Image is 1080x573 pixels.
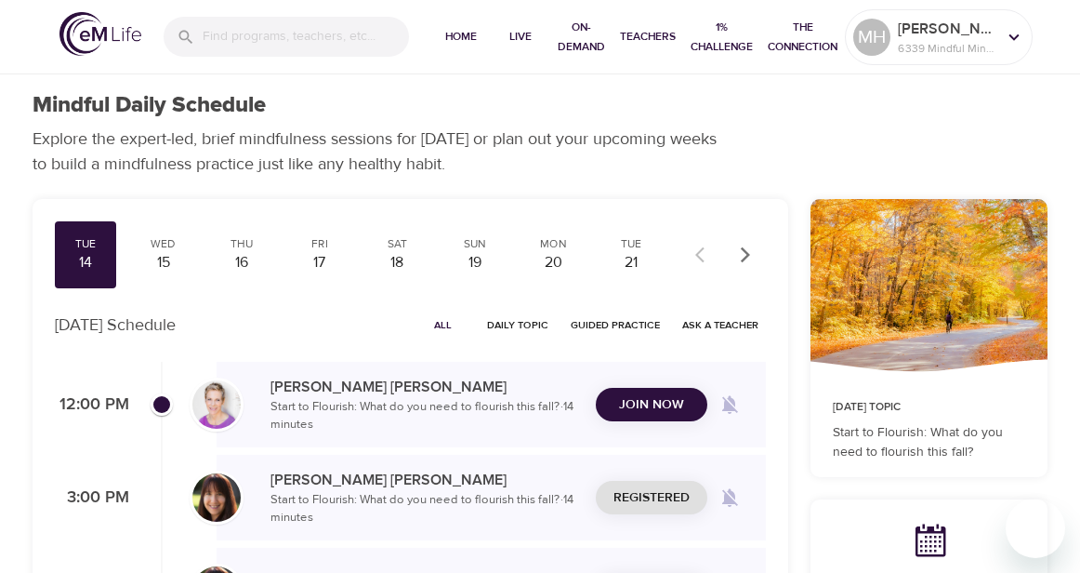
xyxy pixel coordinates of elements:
span: Remind me when a class goes live every Tuesday at 3:00 PM [707,475,752,520]
span: Home [439,27,483,47]
div: 15 [140,252,187,273]
div: 16 [218,252,265,273]
button: Registered [596,481,707,515]
img: Andrea_Lieberstein-min.jpg [192,473,241,522]
div: 21 [608,252,654,273]
button: Guided Practice [563,311,667,340]
button: Daily Topic [480,311,556,340]
div: 19 [452,252,498,273]
p: [DATE] Topic [833,399,1025,416]
p: 6339 Mindful Minutes [898,40,996,57]
img: logo [59,12,141,56]
p: Explore the expert-led, brief mindfulness sessions for [DATE] or plan out your upcoming weeks to ... [33,127,730,177]
p: [DATE] Schedule [55,313,176,338]
h1: Mindful Daily Schedule [33,92,266,119]
span: Daily Topic [487,316,548,334]
p: [PERSON_NAME] [PERSON_NAME] [270,376,581,398]
p: Start to Flourish: What do you need to flourish this fall? · 14 minutes [270,398,581,434]
input: Find programs, teachers, etc... [203,17,409,57]
div: 17 [296,252,343,273]
div: Mon [530,236,576,252]
div: Sun [452,236,498,252]
span: Join Now [619,393,684,417]
button: Ask a Teacher [675,311,766,340]
div: 20 [530,252,576,273]
span: 1% Challenge [691,18,753,57]
div: Fri [296,236,343,252]
p: Start to Flourish: What do you need to flourish this fall? · 14 minutes [270,491,581,527]
p: 12:00 PM [55,393,129,418]
span: Ask a Teacher [682,316,758,334]
div: Tue [608,236,654,252]
span: On-Demand [558,18,605,57]
div: MH [853,19,890,56]
span: Guided Practice [571,316,660,334]
div: 18 [375,252,421,273]
button: All [413,311,472,340]
span: Teachers [620,27,676,47]
span: The Connection [768,18,837,57]
div: Wed [140,236,187,252]
span: All [420,316,465,334]
div: 14 [62,252,109,273]
span: Remind me when a class goes live every Tuesday at 12:00 PM [707,382,752,427]
div: Tue [62,236,109,252]
button: Join Now [596,388,707,422]
p: [PERSON_NAME] [PERSON_NAME] [270,469,581,491]
p: Start to Flourish: What do you need to flourish this fall? [833,423,1025,462]
span: Registered [613,486,690,510]
span: Live [498,27,543,47]
iframe: Button to launch messaging window [1006,499,1065,558]
p: 3:00 PM [55,486,129,511]
p: [PERSON_NAME] back East [898,18,996,40]
div: Sat [375,236,421,252]
div: Thu [218,236,265,252]
img: kellyb.jpg [192,380,241,429]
